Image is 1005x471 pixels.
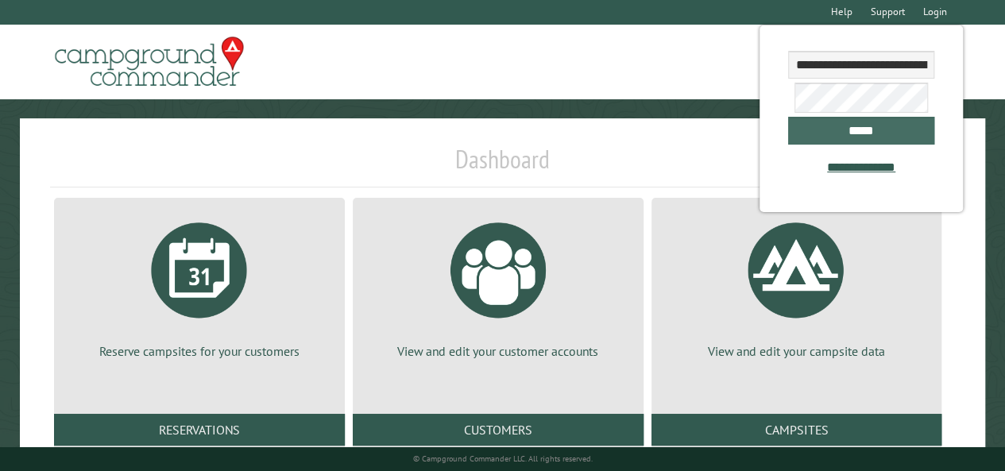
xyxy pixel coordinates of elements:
[372,342,624,360] p: View and edit your customer accounts
[671,210,923,360] a: View and edit your campsite data
[50,31,249,93] img: Campground Commander
[50,144,955,187] h1: Dashboard
[372,210,624,360] a: View and edit your customer accounts
[73,342,326,360] p: Reserve campsites for your customers
[353,414,644,446] a: Customers
[412,454,592,464] small: © Campground Commander LLC. All rights reserved.
[671,342,923,360] p: View and edit your campsite data
[651,414,942,446] a: Campsites
[73,210,326,360] a: Reserve campsites for your customers
[54,414,345,446] a: Reservations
